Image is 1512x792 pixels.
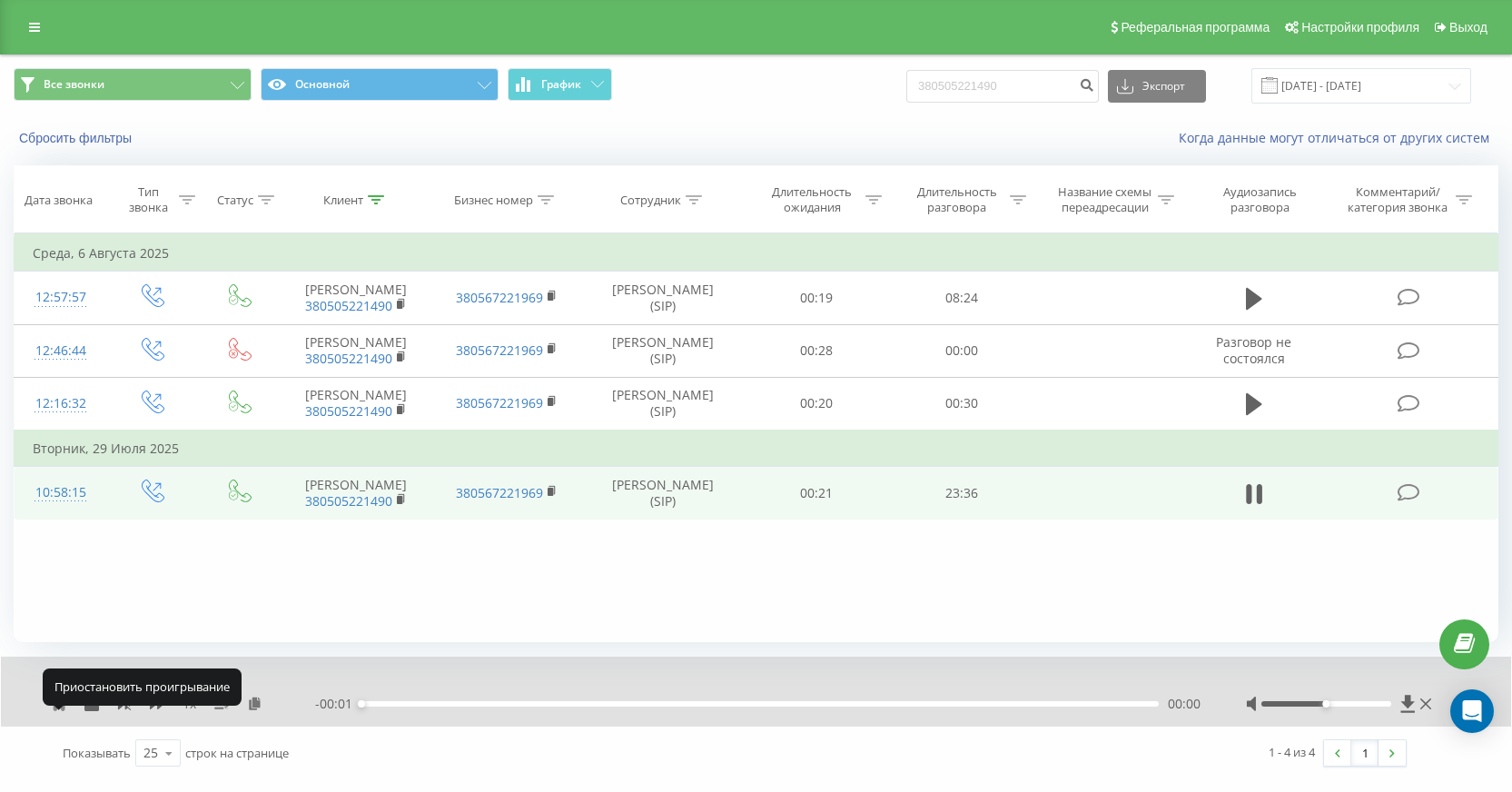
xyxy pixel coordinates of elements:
a: 380505221490 [305,492,392,510]
div: Статус [217,193,253,208]
td: Вторник, 29 Июля 2025 [15,431,1498,467]
span: строк на странице [185,745,289,761]
td: [PERSON_NAME] [281,272,431,324]
span: График [541,78,581,91]
a: 380505221490 [305,350,392,367]
td: Среда, 6 Августа 2025 [15,235,1498,272]
a: 1 [1351,740,1379,766]
div: 25 [143,744,158,762]
div: Сотрудник [620,193,681,208]
button: Сбросить фильтры [14,130,141,146]
div: 1 - 4 из 4 [1269,743,1315,761]
td: [PERSON_NAME] [281,324,431,377]
button: Основной [261,68,499,101]
a: 380567221969 [456,394,543,411]
td: [PERSON_NAME] [281,377,431,431]
div: Accessibility label [358,700,365,708]
td: [PERSON_NAME] (SIP) [582,324,745,377]
td: 00:19 [744,272,889,324]
div: Клиент [323,193,363,208]
div: 12:57:57 [33,280,89,315]
button: Все звонки [14,68,252,101]
div: Accessibility label [1323,700,1330,708]
span: 00:00 [1168,695,1201,713]
a: 380505221490 [305,402,392,420]
div: 12:16:32 [33,386,89,421]
a: 380567221969 [456,342,543,359]
span: Реферальная программа [1121,20,1270,35]
td: 00:30 [889,377,1034,431]
a: 380505221490 [305,297,392,314]
div: Комментарий/категория звонка [1345,184,1451,215]
td: [PERSON_NAME] (SIP) [582,272,745,324]
div: Название схемы переадресации [1056,184,1153,215]
button: Экспорт [1108,70,1206,103]
button: График [508,68,612,101]
a: Когда данные могут отличаться от других систем [1179,129,1498,146]
div: Длительность ожидания [764,184,861,215]
div: Дата звонка [25,193,93,208]
div: 12:46:44 [33,333,89,369]
td: 00:20 [744,377,889,431]
a: 380567221969 [456,289,543,306]
div: 10:58:15 [33,475,89,510]
div: Бизнес номер [454,193,533,208]
span: - 00:01 [315,695,361,713]
td: 00:28 [744,324,889,377]
span: Выход [1449,20,1487,35]
div: Аудиозапись разговора [1201,184,1319,215]
td: [PERSON_NAME] [281,467,431,520]
td: 00:21 [744,467,889,520]
input: Поиск по номеру [906,70,1099,103]
td: [PERSON_NAME] (SIP) [582,377,745,431]
div: Приостановить проигрывание [43,668,242,705]
td: 23:36 [889,467,1034,520]
a: 380567221969 [456,484,543,501]
span: Настройки профиля [1301,20,1419,35]
td: [PERSON_NAME] (SIP) [582,467,745,520]
span: Все звонки [44,77,104,92]
div: Тип звонка [123,184,173,215]
span: Разговор не состоялся [1216,333,1291,367]
span: Показывать [63,745,131,761]
div: Длительность разговора [908,184,1005,215]
div: Open Intercom Messenger [1450,689,1494,733]
td: 08:24 [889,272,1034,324]
td: 00:00 [889,324,1034,377]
